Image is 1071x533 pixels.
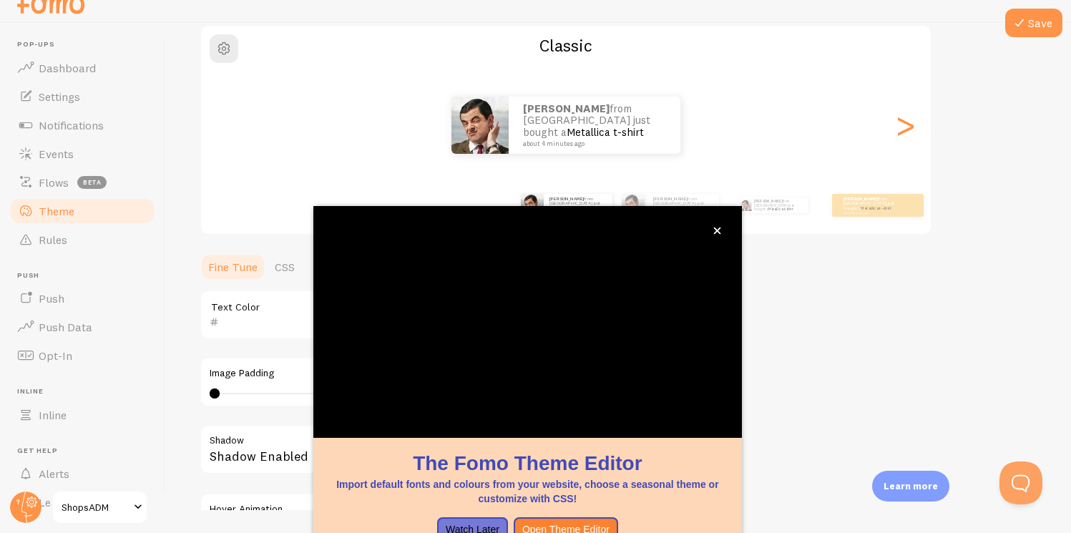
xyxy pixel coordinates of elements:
span: Pop-ups [17,40,156,49]
span: Notifications [39,118,104,132]
span: Get Help [17,446,156,456]
strong: [PERSON_NAME] [523,102,610,115]
button: close, [710,223,725,238]
a: Alerts [9,459,156,488]
span: Inline [17,387,156,396]
a: Events [9,140,156,168]
a: Opt-In [9,341,156,370]
a: Flows beta [9,168,156,197]
p: from [GEOGRAPHIC_DATA] just bought a [523,103,666,147]
h2: Classic [201,34,931,57]
a: Rules [9,225,156,254]
img: Fomo [622,194,645,217]
h1: The Fomo Theme Editor [331,449,725,477]
strong: [PERSON_NAME] [754,199,783,203]
a: Metallica t-shirt [768,207,793,211]
span: ShopsADM [62,499,129,516]
strong: [PERSON_NAME] [843,196,878,202]
span: Push [17,271,156,280]
a: Push Data [9,313,156,341]
a: Settings [9,82,156,111]
iframe: Help Scout Beacon - Open [999,461,1042,504]
span: Opt-In [39,348,72,363]
span: Events [39,147,74,161]
span: Theme [39,204,74,218]
div: Shadow Enabled [200,424,629,476]
img: Fomo [740,200,751,211]
p: from [GEOGRAPHIC_DATA] just bought a [549,196,607,214]
a: Metallica t-shirt [861,205,891,211]
div: Learn more [872,471,949,502]
span: Flows [39,175,69,190]
div: Next slide [896,74,914,177]
button: Save [1005,9,1062,37]
p: from [GEOGRAPHIC_DATA] just bought a [843,196,901,214]
span: beta [77,176,107,189]
span: Dashboard [39,61,96,75]
a: Learn [9,488,156,517]
a: Fine Tune [200,253,266,281]
a: Metallica t-shirt [567,125,644,139]
span: Rules [39,233,67,247]
img: Fomo [521,194,544,217]
a: Metallica t-shirt [670,205,701,211]
span: Alerts [39,466,69,481]
small: about 4 minutes ago [523,140,662,147]
p: Learn more [884,479,938,493]
a: Notifications [9,111,156,140]
strong: [PERSON_NAME] [653,196,688,202]
a: ShopsADM [52,490,148,524]
a: CSS [266,253,303,281]
span: Push [39,291,64,305]
a: Metallica t-shirt [567,205,597,211]
p: from [GEOGRAPHIC_DATA] just bought a [653,196,713,214]
small: about 4 minutes ago [843,211,899,214]
a: Theme [9,197,156,225]
a: Push [9,284,156,313]
span: Settings [39,89,80,104]
a: Dashboard [9,54,156,82]
img: Fomo [451,97,509,154]
p: Import default fonts and colours from your website, choose a seasonal theme or customize with CSS! [331,477,725,506]
a: Inline [9,401,156,429]
span: Inline [39,408,67,422]
label: Image Padding [210,367,619,380]
span: Push Data [39,320,92,334]
strong: [PERSON_NAME] [549,196,584,202]
p: from [GEOGRAPHIC_DATA] just bought a [754,197,802,213]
